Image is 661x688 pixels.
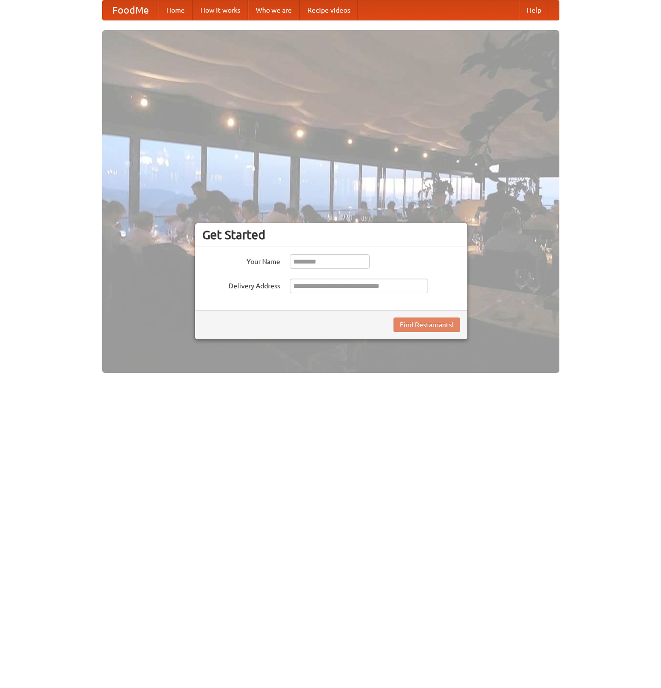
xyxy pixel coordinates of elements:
[103,0,159,20] a: FoodMe
[300,0,358,20] a: Recipe videos
[202,254,280,266] label: Your Name
[202,228,460,242] h3: Get Started
[202,279,280,291] label: Delivery Address
[193,0,248,20] a: How it works
[393,318,460,332] button: Find Restaurants!
[248,0,300,20] a: Who we are
[519,0,549,20] a: Help
[159,0,193,20] a: Home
